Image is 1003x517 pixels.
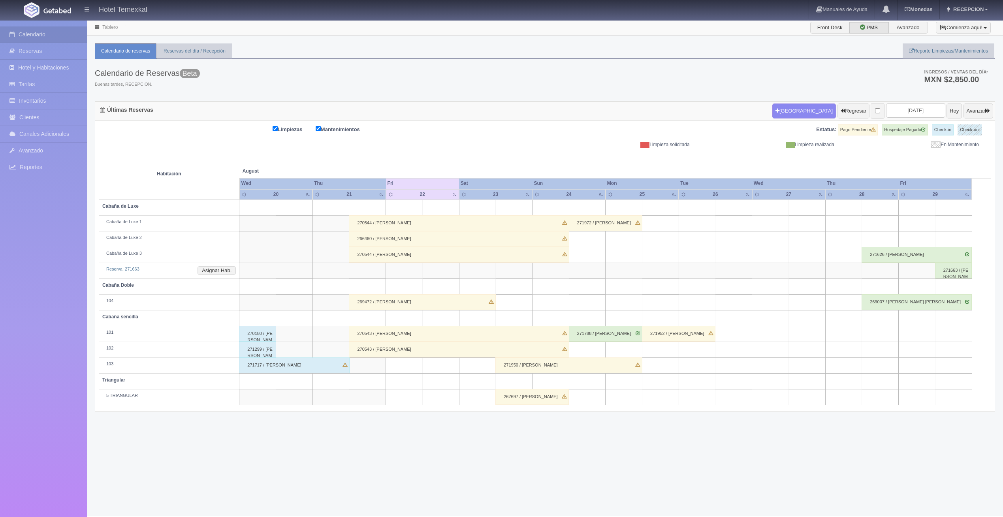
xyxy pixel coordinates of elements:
[411,191,434,198] div: 22
[642,326,715,342] div: 271952 / [PERSON_NAME]
[905,6,932,12] b: Monedas
[898,178,972,189] th: Fri
[264,191,287,198] div: 20
[924,70,988,74] span: Ingresos / Ventas del día
[102,235,236,241] div: Cabaña de Luxe 2
[557,191,580,198] div: 24
[840,141,985,148] div: En Mantenimiento
[936,22,991,34] button: ¡Comienza aquí!
[569,215,642,231] div: 271972 / [PERSON_NAME]
[316,124,372,133] label: Mantenimientos
[102,393,236,399] div: 5 TRIANGULAR
[386,178,459,189] th: Fri
[459,178,532,189] th: Sat
[903,43,994,59] a: Reporte Limpiezas/Mantenimientos
[349,215,569,231] div: 270544 / [PERSON_NAME]
[810,22,850,34] label: Front Desk
[102,282,134,288] b: Cabaña Doble
[752,178,825,189] th: Wed
[43,8,71,13] img: Getabed
[180,69,200,78] span: Beta
[24,2,40,18] img: Getabed
[495,357,642,373] div: 271950 / [PERSON_NAME]
[102,298,236,304] div: 104
[102,219,236,225] div: Cabaña de Luxe 1
[95,43,156,59] a: Calendario de reservas
[882,124,928,135] label: Hospedaje Pagado
[100,107,153,113] h4: Últimas Reservas
[951,6,984,12] span: RECEPCION
[935,263,972,278] div: 271663 / [PERSON_NAME]
[157,43,232,59] a: Reservas del día / Recepción
[102,203,139,209] b: Cabaña de Luxe
[102,250,236,257] div: Cabaña de Luxe 3
[963,103,993,118] button: Avanzar
[484,191,507,198] div: 23
[239,342,276,357] div: 271299 / [PERSON_NAME]
[606,178,679,189] th: Mon
[239,326,276,342] div: 270180 / [PERSON_NAME]
[349,231,569,247] div: 266460 / [PERSON_NAME]
[947,103,962,118] button: Hoy
[849,22,889,34] label: PMS
[704,191,727,198] div: 26
[273,124,314,133] label: Limpiezas
[273,126,278,131] input: Limpiezas
[102,377,125,383] b: Triangular
[851,191,873,198] div: 28
[338,191,361,198] div: 21
[102,361,236,367] div: 103
[102,345,236,352] div: 102
[569,326,642,342] div: 271788 / [PERSON_NAME]
[825,178,898,189] th: Thu
[239,357,350,373] div: 271717 / [PERSON_NAME]
[95,81,200,88] span: Buenas tardes, RECEPCION.
[958,124,982,135] label: Check-out
[862,294,972,310] div: 269007 / [PERSON_NAME] [PERSON_NAME]
[816,126,836,133] label: Estatus:
[838,124,878,135] label: Pago Pendiente
[932,124,954,135] label: Check-in
[349,247,569,263] div: 270544 / [PERSON_NAME]
[349,294,496,310] div: 269472 / [PERSON_NAME]
[862,247,972,263] div: 271626 / [PERSON_NAME]
[532,178,605,189] th: Sun
[777,191,800,198] div: 27
[837,103,869,118] button: Regresar
[924,75,988,83] h3: MXN $2,850.00
[316,126,321,131] input: Mantenimientos
[95,69,200,77] h3: Calendario de Reservas
[102,314,138,320] b: Cabaña sencilla
[772,103,836,118] button: [GEOGRAPHIC_DATA]
[888,22,928,34] label: Avanzado
[349,342,569,357] div: 270543 / [PERSON_NAME]
[239,178,312,189] th: Wed
[679,178,752,189] th: Tue
[243,168,383,175] span: August
[630,191,653,198] div: 25
[106,267,139,271] a: Reserva: 271663
[102,329,236,336] div: 101
[99,4,147,14] h4: Hotel Temexkal
[495,389,569,405] div: 267697 / [PERSON_NAME]
[551,141,696,148] div: Limpieza solicitada
[157,171,181,177] strong: Habitación
[198,266,236,275] button: Asignar Hab.
[696,141,840,148] div: Limpieza realizada
[312,178,386,189] th: Thu
[349,326,569,342] div: 270543 / [PERSON_NAME]
[924,191,947,198] div: 29
[102,24,118,30] a: Tablero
